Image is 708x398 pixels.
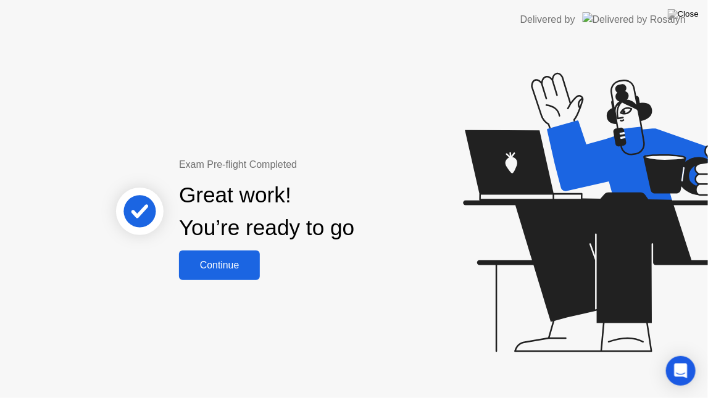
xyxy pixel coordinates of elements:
div: Exam Pre-flight Completed [179,157,434,172]
img: Close [668,9,699,19]
div: Continue [183,260,256,271]
div: Open Intercom Messenger [666,356,696,386]
div: Delivered by [520,12,575,27]
div: Great work! You’re ready to go [179,179,354,244]
button: Continue [179,251,260,280]
img: Delivered by Rosalyn [583,12,686,27]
